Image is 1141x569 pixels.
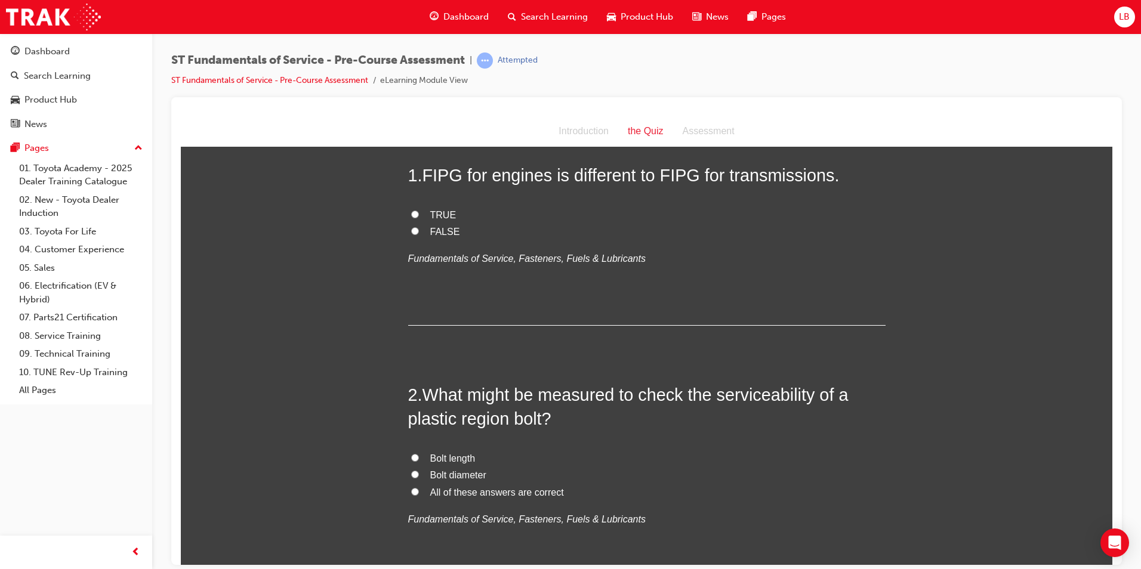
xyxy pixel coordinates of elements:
span: FALSE [249,110,279,120]
span: guage-icon [430,10,439,24]
a: guage-iconDashboard [420,5,498,29]
span: prev-icon [131,545,140,560]
div: the Quiz [437,7,492,24]
input: All of these answers are correct [230,372,238,379]
a: 10. TUNE Rev-Up Training [14,363,147,382]
li: eLearning Module View [380,74,468,88]
a: ST Fundamentals of Service - Pre-Course Assessment [171,75,368,85]
span: ST Fundamentals of Service - Pre-Course Assessment [171,54,465,67]
a: News [5,113,147,135]
a: 08. Service Training [14,327,147,345]
span: search-icon [11,71,19,82]
div: Pages [24,141,49,155]
span: Product Hub [621,10,673,24]
a: 09. Technical Training [14,345,147,363]
a: Product Hub [5,89,147,111]
em: Fundamentals of Service, Fasteners, Fuels & Lubricants [227,398,465,408]
div: Search Learning [24,69,91,83]
span: Bolt length [249,337,295,347]
a: 03. Toyota For Life [14,222,147,241]
span: FIPG for engines is different to FIPG for transmissions. [242,50,659,69]
a: car-iconProduct Hub [597,5,683,29]
span: pages-icon [748,10,757,24]
img: Trak [6,4,101,30]
input: Bolt length [230,338,238,345]
span: guage-icon [11,47,20,57]
span: news-icon [692,10,701,24]
div: News [24,117,47,131]
button: LB [1114,7,1135,27]
a: All Pages [14,381,147,400]
a: search-iconSearch Learning [498,5,597,29]
span: LB [1119,10,1130,24]
span: Search Learning [521,10,588,24]
a: 06. Electrification (EV & Hybrid) [14,277,147,308]
span: up-icon [134,141,143,156]
button: Pages [5,137,147,159]
span: | [470,54,472,67]
a: 02. New - Toyota Dealer Induction [14,191,147,222]
span: search-icon [508,10,516,24]
button: DashboardSearch LearningProduct HubNews [5,38,147,137]
h2: 2 . [227,267,705,315]
div: Introduction [368,7,437,24]
div: Dashboard [24,45,70,58]
input: Bolt diameter [230,354,238,362]
a: Dashboard [5,41,147,63]
span: car-icon [11,95,20,106]
a: 01. Toyota Academy - 2025 Dealer Training Catalogue [14,159,147,191]
span: All of these answers are correct [249,371,383,381]
span: news-icon [11,119,20,130]
a: 07. Parts21 Certification [14,308,147,327]
input: TRUE [230,94,238,102]
div: Assessment [492,7,563,24]
span: Bolt diameter [249,354,306,364]
div: Open Intercom Messenger [1100,528,1129,557]
span: car-icon [607,10,616,24]
input: FALSE [230,111,238,119]
a: pages-iconPages [738,5,795,29]
span: learningRecordVerb_ATTEMPT-icon [477,52,493,69]
h2: 1 . [227,47,705,71]
span: Dashboard [443,10,489,24]
span: TRUE [249,94,276,104]
a: Search Learning [5,65,147,87]
span: News [706,10,729,24]
div: Product Hub [24,93,77,107]
span: What might be measured to check the serviceability of a plastic region bolt? [227,269,668,312]
em: Fundamentals of Service, Fasteners, Fuels & Lubricants [227,137,465,147]
a: 05. Sales [14,259,147,277]
a: 04. Customer Experience [14,240,147,259]
span: pages-icon [11,143,20,154]
span: Pages [761,10,786,24]
a: news-iconNews [683,5,738,29]
div: Attempted [498,55,538,66]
